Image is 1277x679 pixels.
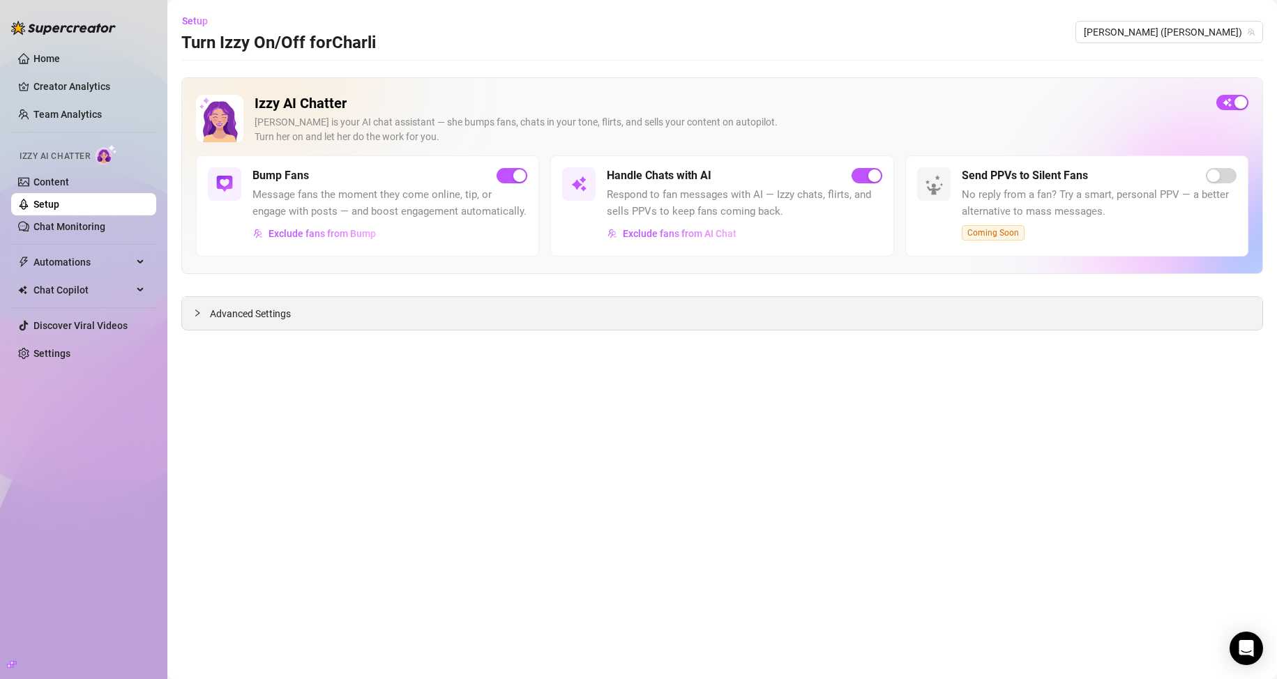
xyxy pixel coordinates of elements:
[181,32,376,54] h3: Turn Izzy On/Off for Charli
[33,109,102,120] a: Team Analytics
[33,53,60,64] a: Home
[18,257,29,268] span: thunderbolt
[181,10,219,32] button: Setup
[11,21,116,35] img: logo-BBDzfeDw.svg
[196,95,243,142] img: Izzy AI Chatter
[33,176,69,188] a: Content
[252,167,309,184] h5: Bump Fans
[607,187,882,220] span: Respond to fan messages with AI — Izzy chats, flirts, and sells PPVs to keep fans coming back.
[33,348,70,359] a: Settings
[269,228,376,239] span: Exclude fans from Bump
[33,279,133,301] span: Chat Copilot
[96,144,117,165] img: AI Chatter
[962,225,1025,241] span: Coming Soon
[33,221,105,232] a: Chat Monitoring
[962,187,1237,220] span: No reply from a fan? Try a smart, personal PPV — a better alternative to mass messages.
[252,222,377,245] button: Exclude fans from Bump
[571,176,587,192] img: svg%3e
[216,176,233,192] img: svg%3e
[1247,28,1255,36] span: team
[252,187,527,220] span: Message fans the moment they come online, tip, or engage with posts — and boost engagement automa...
[607,222,737,245] button: Exclude fans from AI Chat
[623,228,736,239] span: Exclude fans from AI Chat
[210,306,291,321] span: Advanced Settings
[33,199,59,210] a: Setup
[182,15,208,26] span: Setup
[20,150,90,163] span: Izzy AI Chatter
[193,309,202,317] span: collapsed
[607,167,711,184] h5: Handle Chats with AI
[255,115,1205,144] div: [PERSON_NAME] is your AI chat assistant — she bumps fans, chats in your tone, flirts, and sells y...
[1230,632,1263,665] div: Open Intercom Messenger
[1084,22,1255,43] span: Charli (charlisayshi)
[607,229,617,238] img: svg%3e
[33,251,133,273] span: Automations
[18,285,27,295] img: Chat Copilot
[193,305,210,321] div: collapsed
[33,75,145,98] a: Creator Analytics
[7,659,17,669] span: build
[33,320,128,331] a: Discover Viral Videos
[255,95,1205,112] h2: Izzy AI Chatter
[253,229,263,238] img: svg%3e
[962,167,1088,184] h5: Send PPVs to Silent Fans
[925,175,947,197] img: silent-fans-ppv-o-N6Mmdf.svg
